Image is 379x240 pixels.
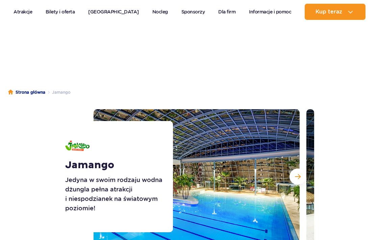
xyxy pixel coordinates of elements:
[65,159,168,171] h1: Jamango
[46,4,75,20] a: Bilety i oferta
[88,4,139,20] a: [GEOGRAPHIC_DATA]
[218,4,235,20] a: Dla firm
[315,9,342,15] span: Kup teraz
[65,175,168,213] p: Jedyna w swoim rodzaju wodna dżungla pełna atrakcji i niespodzianek na światowym poziomie!
[249,4,291,20] a: Informacje i pomoc
[8,89,45,96] a: Strona główna
[152,4,168,20] a: Nocleg
[65,141,90,151] img: Jamango
[305,4,365,20] button: Kup teraz
[181,4,205,20] a: Sponsorzy
[45,89,71,96] li: Jamango
[14,4,32,20] a: Atrakcje
[289,169,306,185] button: Następny slajd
